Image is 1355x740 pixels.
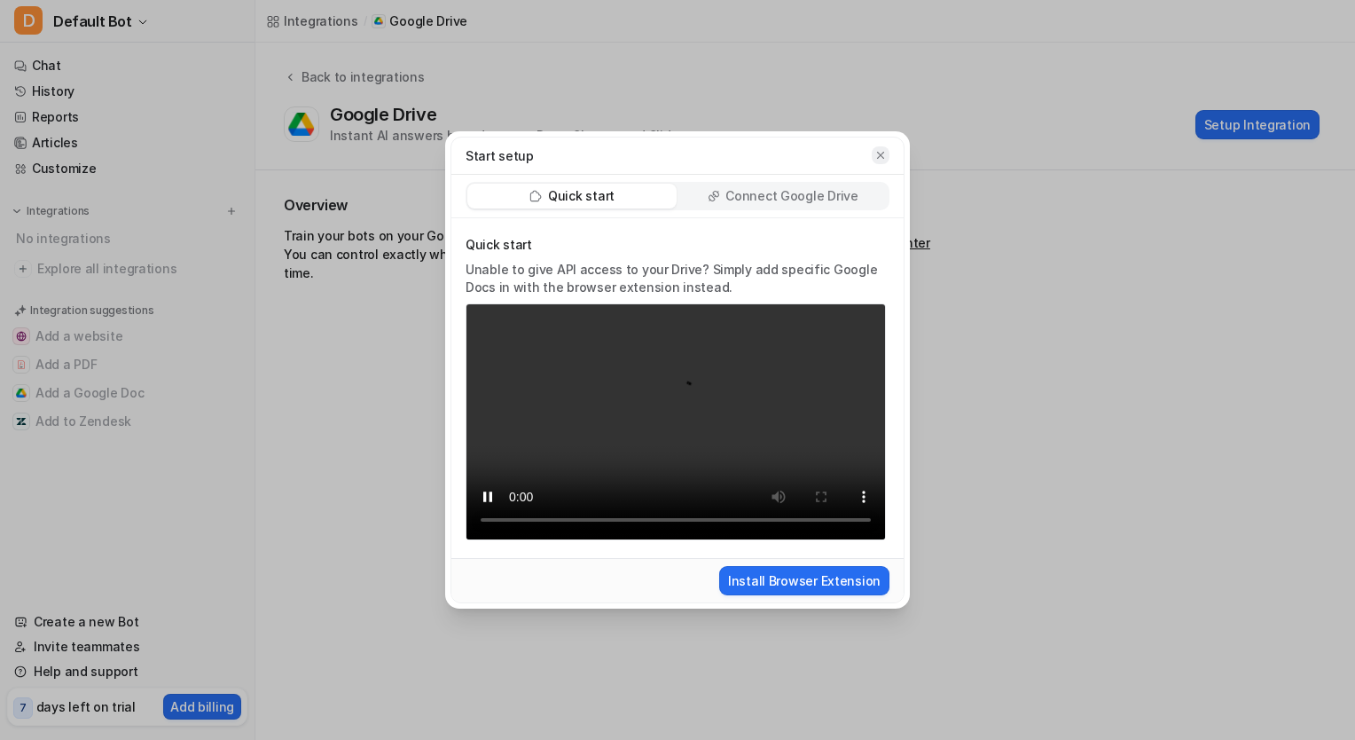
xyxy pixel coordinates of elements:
p: Quick start [548,187,615,205]
p: Start setup [466,146,534,165]
p: Connect Google Drive [725,187,858,205]
button: Install Browser Extension [719,566,889,595]
video: Your browser does not support the video tag. [466,303,886,540]
p: Unable to give API access to your Drive? Simply add specific Google Docs in with the browser exte... [466,261,886,296]
p: Quick start [466,236,886,254]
